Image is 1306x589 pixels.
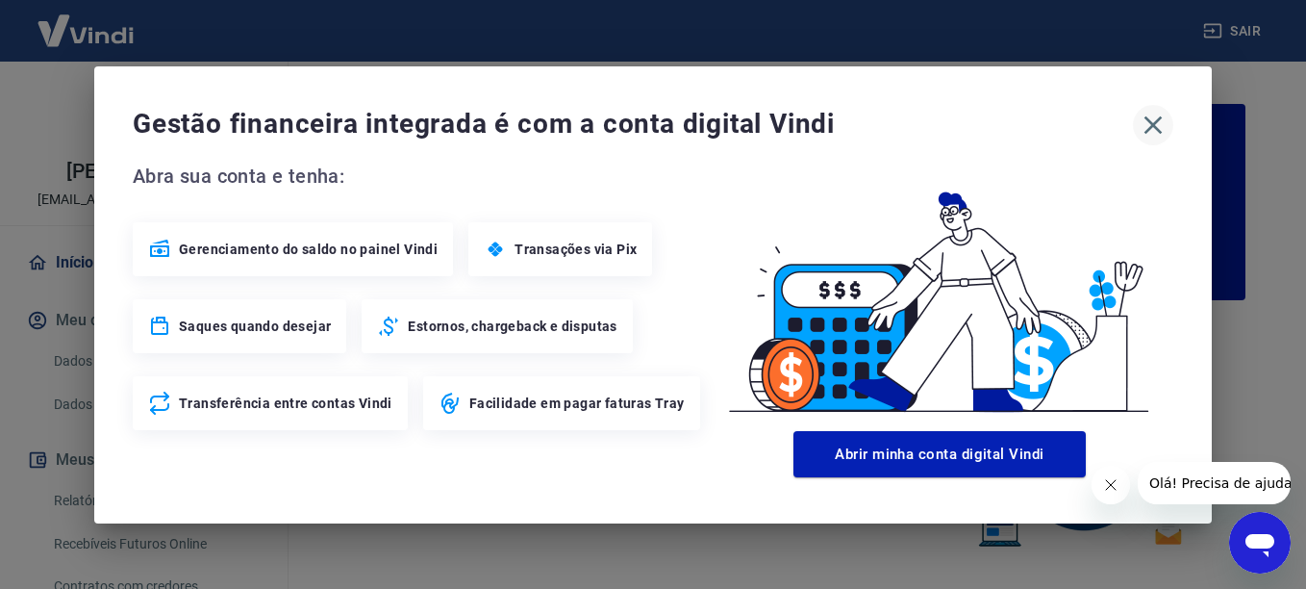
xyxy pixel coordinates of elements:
[408,317,616,336] span: Estornos, chargeback e disputas
[515,240,637,259] span: Transações via Pix
[179,240,438,259] span: Gerenciamento do saldo no painel Vindi
[12,13,162,29] span: Olá! Precisa de ajuda?
[469,394,685,413] span: Facilidade em pagar faturas Tray
[706,161,1173,423] img: Good Billing
[179,317,331,336] span: Saques quando desejar
[1092,466,1130,504] iframe: Fechar mensagem
[1138,462,1291,504] iframe: Mensagem da empresa
[1229,512,1291,574] iframe: Botão para abrir a janela de mensagens
[133,105,1133,143] span: Gestão financeira integrada é com a conta digital Vindi
[793,431,1086,477] button: Abrir minha conta digital Vindi
[133,161,706,192] span: Abra sua conta e tenha:
[179,394,392,413] span: Transferência entre contas Vindi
